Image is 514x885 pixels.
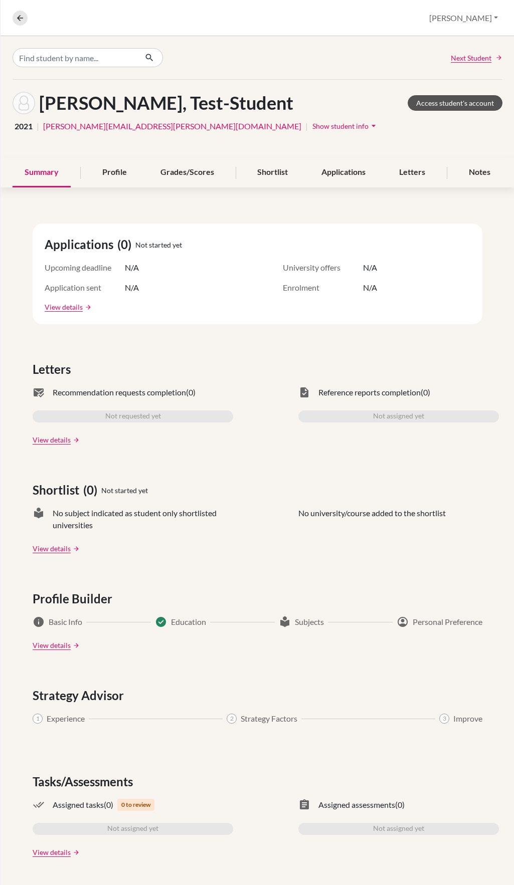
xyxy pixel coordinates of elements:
[33,543,71,554] a: View details
[33,360,75,378] span: Letters
[53,799,104,811] span: Assigned tasks
[13,158,71,187] div: Summary
[47,713,85,725] span: Experience
[451,53,491,63] span: Next Student
[49,616,82,628] span: Basic Info
[33,481,83,499] span: Shortlist
[186,386,196,398] span: (0)
[363,262,377,274] span: N/A
[305,120,308,132] span: |
[283,282,363,294] span: Enrolment
[117,799,154,811] span: 0 to review
[395,799,405,811] span: (0)
[155,616,167,628] span: Success
[397,616,409,628] span: account_circle
[33,687,128,705] span: Strategy Advisor
[83,304,92,311] a: arrow_forward
[318,799,395,811] span: Assigned assessments
[453,713,482,725] span: Improve
[421,386,430,398] span: (0)
[451,53,502,63] a: Next Student
[33,507,45,531] span: local_library
[71,436,80,444] a: arrow_forward
[43,120,301,132] a: [PERSON_NAME][EMAIL_ADDRESS][PERSON_NAME][DOMAIN_NAME]
[283,262,363,274] span: University offers
[241,713,297,725] span: Strategy Factors
[33,847,71,857] a: View details
[71,849,80,856] a: arrow_forward
[101,485,148,496] span: Not started yet
[245,158,300,187] div: Shortlist
[33,616,45,628] span: info
[413,616,482,628] span: Personal Preference
[15,120,33,132] span: 2021
[425,9,502,28] button: [PERSON_NAME]
[13,48,137,67] input: Find student by name...
[309,158,378,187] div: Applications
[117,236,135,254] span: (0)
[33,386,45,398] span: mark_email_read
[33,773,137,791] span: Tasks/Assessments
[53,386,186,398] span: Recommendation requests completion
[104,799,113,811] span: (0)
[439,714,449,724] span: 3
[457,158,502,187] div: Notes
[45,262,125,274] span: Upcoming deadline
[107,823,158,835] span: Not assigned yet
[125,262,139,274] span: N/A
[318,386,421,398] span: Reference reports completion
[295,616,324,628] span: Subjects
[298,507,446,531] p: No university/course added to the shortlist
[33,640,71,650] a: View details
[312,122,369,130] span: Show student info
[33,434,71,445] a: View details
[33,714,43,724] span: 1
[171,616,206,628] span: Education
[363,282,377,294] span: N/A
[53,507,233,531] span: No subject indicated as student only shortlisted universities
[279,616,291,628] span: local_library
[83,481,101,499] span: (0)
[37,120,39,132] span: |
[71,545,80,552] a: arrow_forward
[39,92,293,114] h1: [PERSON_NAME], Test-Student
[227,714,237,724] span: 2
[105,410,161,422] span: Not requested yet
[33,590,116,608] span: Profile Builder
[312,118,379,134] button: Show student infoarrow_drop_down
[90,158,139,187] div: Profile
[13,92,35,114] img: Test-Student Erika's avatar
[373,410,424,422] span: Not assigned yet
[369,121,379,131] i: arrow_drop_down
[33,799,45,811] span: done_all
[373,823,424,835] span: Not assigned yet
[387,158,437,187] div: Letters
[125,282,139,294] span: N/A
[45,282,125,294] span: Application sent
[45,236,117,254] span: Applications
[71,642,80,649] a: arrow_forward
[298,799,310,811] span: assignment
[408,95,502,111] a: Access student's account
[298,386,310,398] span: task
[45,302,83,312] a: View details
[148,158,226,187] div: Grades/Scores
[135,240,182,250] span: Not started yet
